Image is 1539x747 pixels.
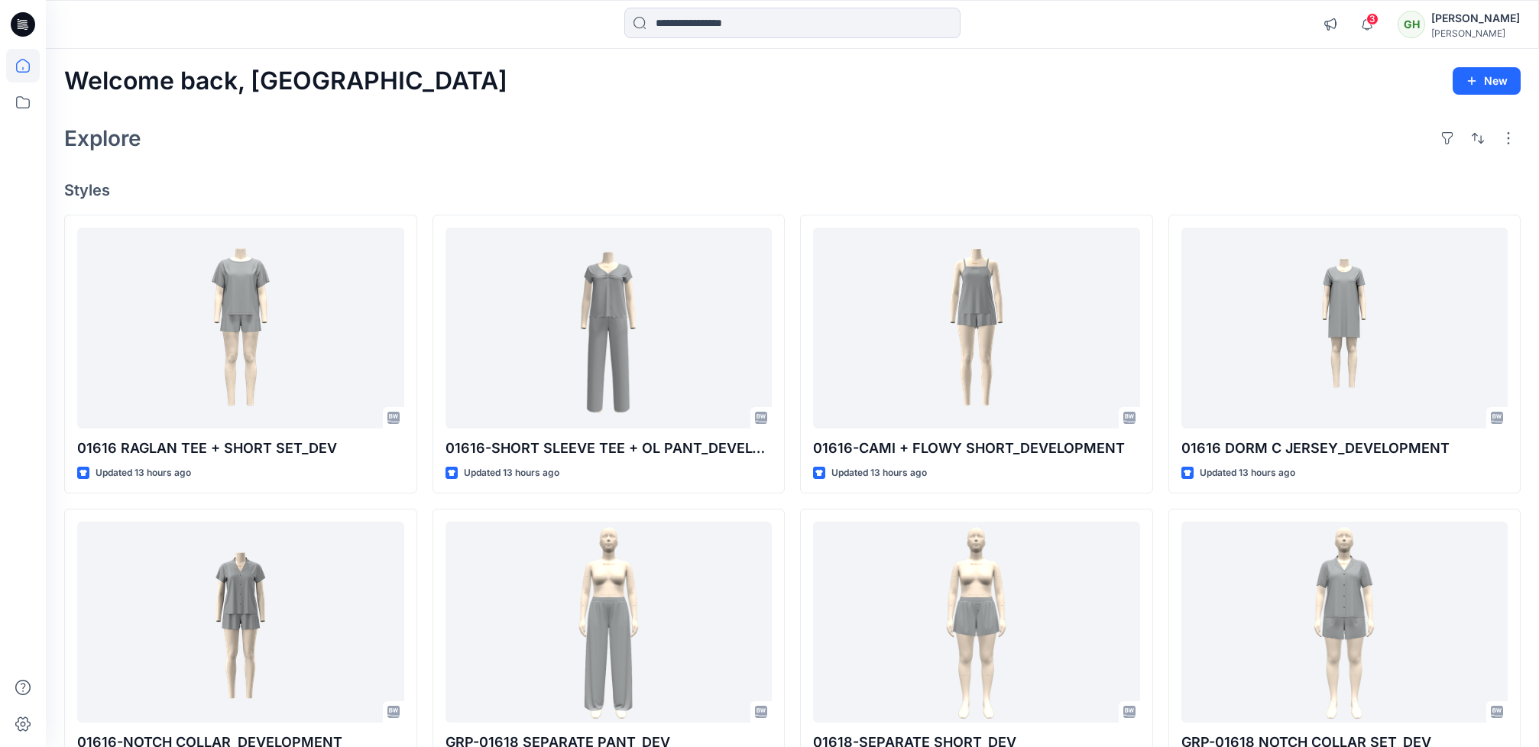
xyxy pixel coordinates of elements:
[1431,27,1520,39] div: [PERSON_NAME]
[1181,522,1508,723] a: GRP-01618 NOTCH COLLAR SET_DEV
[64,67,507,95] h2: Welcome back, [GEOGRAPHIC_DATA]
[64,126,141,150] h2: Explore
[831,465,927,481] p: Updated 13 hours ago
[1431,9,1520,27] div: [PERSON_NAME]
[446,522,773,723] a: GRP-01618 SEPARATE PANT_DEV
[77,438,404,459] p: 01616 RAGLAN TEE + SHORT SET_DEV
[813,522,1140,723] a: 01618-SEPARATE SHORT_DEV
[446,438,773,459] p: 01616-SHORT SLEEVE TEE + OL PANT_DEVELOPMENT
[464,465,559,481] p: Updated 13 hours ago
[813,438,1140,459] p: 01616-CAMI + FLOWY SHORT_DEVELOPMENT
[813,228,1140,428] a: 01616-CAMI + FLOWY SHORT_DEVELOPMENT
[96,465,191,481] p: Updated 13 hours ago
[446,228,773,428] a: 01616-SHORT SLEEVE TEE + OL PANT_DEVELOPMENT
[64,181,1521,199] h4: Styles
[1181,228,1508,428] a: 01616 DORM C JERSEY_DEVELOPMENT
[1366,13,1379,25] span: 3
[77,522,404,723] a: 01616-NOTCH COLLAR_DEVELOPMENT
[1398,11,1425,38] div: GH
[1453,67,1521,95] button: New
[1200,465,1295,481] p: Updated 13 hours ago
[1181,438,1508,459] p: 01616 DORM C JERSEY_DEVELOPMENT
[77,228,404,428] a: 01616 RAGLAN TEE + SHORT SET_DEV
